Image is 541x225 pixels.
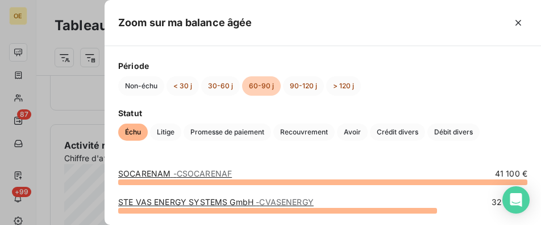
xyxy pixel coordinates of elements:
span: - CVASENERGY [256,197,314,207]
button: Non-échu [118,76,164,96]
span: 41 100 € [495,168,527,179]
span: 32 000 € [492,197,527,208]
div: Open Intercom Messenger [502,186,530,214]
button: Débit divers [427,124,480,141]
span: - CSOCARENAF [173,169,232,178]
span: Statut [118,107,527,119]
button: 90-120 j [283,76,324,96]
button: Recouvrement [273,124,335,141]
button: 60-90 j [242,76,281,96]
button: Crédit divers [370,124,425,141]
h5: Zoom sur ma balance âgée [118,15,252,31]
button: Promesse de paiement [184,124,271,141]
button: Avoir [337,124,368,141]
button: 30-60 j [201,76,240,96]
button: Échu [118,124,148,141]
button: > 120 j [326,76,361,96]
button: < 30 j [167,76,199,96]
a: STE VAS ENERGY SYSTEMS GmbH [118,197,314,207]
a: SOCARENAM [118,169,232,178]
span: Période [118,60,527,72]
button: Litige [150,124,181,141]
